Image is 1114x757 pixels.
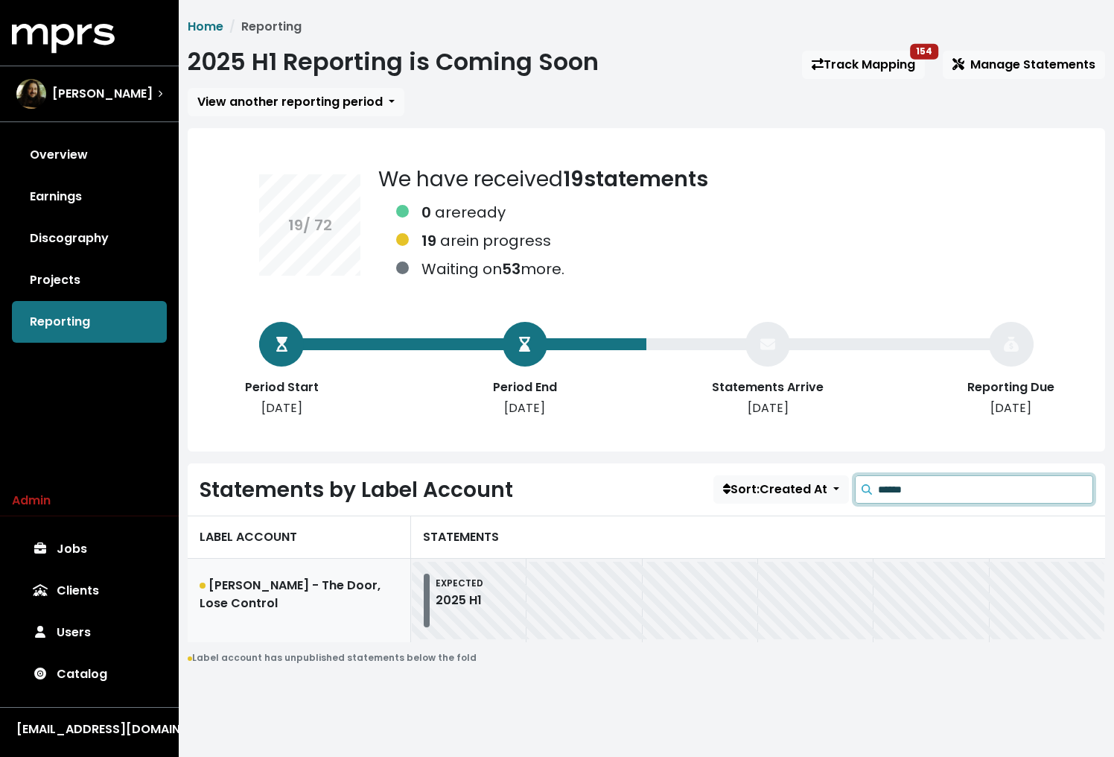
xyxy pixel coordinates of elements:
span: View another reporting period [197,93,383,110]
div: Statements Arrive [708,378,827,396]
div: Waiting on more. [421,258,564,280]
div: [EMAIL_ADDRESS][DOMAIN_NAME] [16,720,162,738]
div: [DATE] [952,399,1071,417]
a: mprs logo [12,29,115,46]
button: Sort:Created At [713,475,849,504]
div: Period End [465,378,585,396]
div: [DATE] [222,399,341,417]
button: [EMAIL_ADDRESS][DOMAIN_NAME] [12,720,167,739]
div: [DATE] [708,399,827,417]
span: Manage Statements [952,56,1095,73]
h2: Statements by Label Account [200,478,513,503]
input: Search label accounts [878,475,1093,504]
b: 0 [421,202,431,223]
b: 19 statements [563,165,708,194]
b: 19 [421,230,436,251]
a: Users [12,612,167,653]
a: Discography [12,218,167,259]
a: Clients [12,570,167,612]
div: are ready [421,201,506,224]
a: Catalog [12,653,167,695]
div: STATEMENTS [411,516,1105,559]
div: Period Start [222,378,341,396]
span: Sort: Created At [723,481,827,498]
b: 53 [502,259,521,279]
nav: breadcrumb [188,18,1105,36]
a: Track Mapping154 [802,51,925,79]
div: [DATE] [465,399,585,417]
button: View another reporting period [188,88,404,116]
img: The selected account / producer [16,79,46,109]
a: Overview [12,134,167,176]
li: Reporting [223,18,302,36]
div: are in progress [421,229,551,252]
small: EXPECTED [436,577,483,589]
div: Reporting Due [952,378,1071,396]
div: 2025 H1 [436,592,483,609]
div: We have received [378,164,708,286]
small: Label account has unpublished statements below the fold [188,651,477,664]
span: 154 [916,45,932,57]
span: [PERSON_NAME] [52,85,153,103]
a: Jobs [12,528,167,570]
a: Earnings [12,176,167,218]
a: Home [188,18,223,35]
a: [PERSON_NAME] - The Door, Lose Control [188,559,411,642]
button: Manage Statements [943,51,1105,79]
a: Projects [12,259,167,301]
h1: 2025 H1 Reporting is Coming Soon [188,48,599,76]
div: LABEL ACCOUNT [188,516,411,559]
